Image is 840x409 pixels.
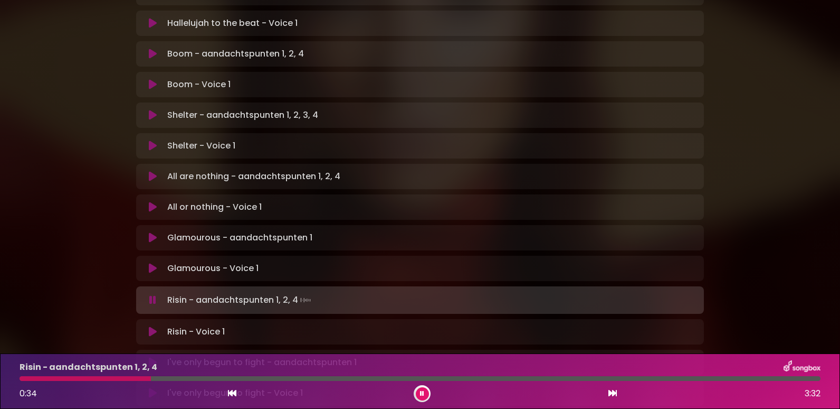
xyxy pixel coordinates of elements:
p: Shelter - Voice 1 [167,140,235,152]
p: Hallelujah to the beat - Voice 1 [167,17,298,30]
p: Boom - Voice 1 [167,78,231,91]
p: Risin - aandachtspunten 1, 2, 4 [167,293,313,308]
p: Risin - Voice 1 [167,326,225,338]
p: All or nothing - Voice 1 [167,201,262,213]
img: songbox-logo-white.png [784,360,820,374]
p: Shelter - aandachtspunten 1, 2, 3, 4 [167,109,318,122]
p: Boom - aandachtspunten 1, 2, 4 [167,48,304,60]
span: 3:32 [805,387,820,400]
p: Glamourous - aandachtspunten 1 [167,231,312,244]
p: Glamourous - Voice 1 [167,262,259,275]
p: Risin - aandachtspunten 1, 2, 4 [20,361,157,374]
span: 0:34 [20,387,37,399]
img: waveform4.gif [298,293,313,308]
p: All are nothing - aandachtspunten 1, 2, 4 [167,170,340,183]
